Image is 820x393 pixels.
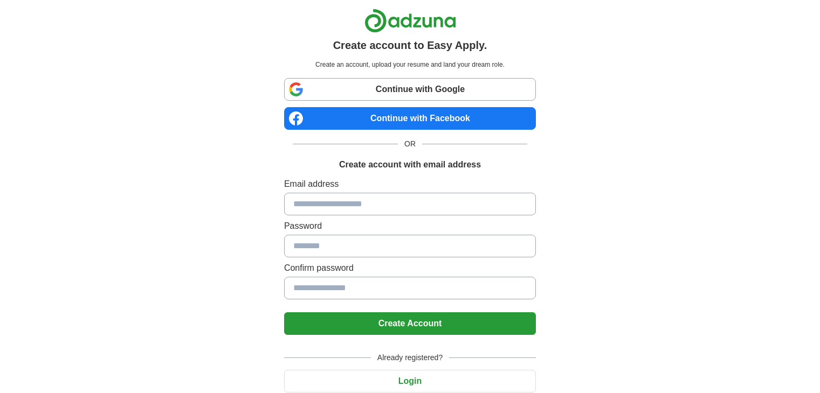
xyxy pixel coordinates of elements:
img: Adzuna logo [364,9,456,33]
a: Continue with Facebook [284,107,536,130]
label: Email address [284,178,536,191]
span: OR [398,138,422,150]
h1: Create account with email address [339,158,481,171]
button: Create Account [284,312,536,335]
p: Create an account, upload your resume and land your dream role. [286,60,534,69]
label: Confirm password [284,262,536,275]
a: Continue with Google [284,78,536,101]
span: Already registered? [371,352,449,363]
button: Login [284,370,536,392]
a: Login [284,376,536,385]
label: Password [284,220,536,233]
h1: Create account to Easy Apply. [333,37,487,53]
